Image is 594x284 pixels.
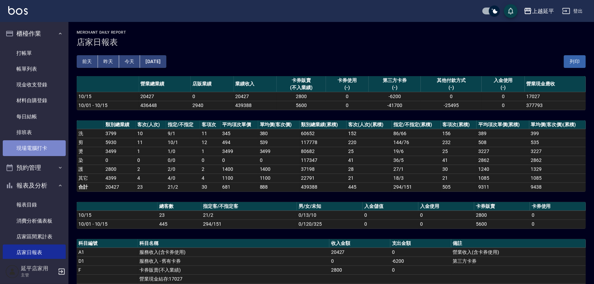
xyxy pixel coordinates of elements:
[200,165,221,174] td: 2
[329,248,390,257] td: 20427
[220,182,258,191] td: 681
[77,76,586,110] table: a dense table
[77,147,104,156] td: 燙
[418,220,474,228] td: 0
[297,220,363,228] td: 0/120/325
[392,147,441,156] td: 19 / 6
[138,257,329,265] td: 服務收入 - 舊有卡券
[77,211,157,220] td: 10/15
[136,174,166,182] td: 4
[3,229,66,245] a: 店家區間累計表
[258,120,300,129] th: 單均價(客次價)
[21,265,56,272] h5: 延平店家用
[77,37,586,47] h3: 店家日報表
[451,257,586,265] td: 第三方卡券
[3,213,66,229] a: 消費分析儀表板
[277,92,326,101] td: 2800
[418,202,474,211] th: 入金使用
[3,93,66,108] a: 材料自購登錄
[258,182,300,191] td: 888
[477,165,529,174] td: 1240
[530,220,586,228] td: 0
[529,156,586,165] td: 2862
[300,156,346,165] td: 117347
[300,147,346,156] td: 80682
[421,101,482,110] td: -25495
[140,55,166,68] button: [DATE]
[77,248,138,257] td: A1
[104,156,136,165] td: 0
[77,120,586,192] table: a dense table
[191,101,233,110] td: 2940
[77,92,139,101] td: 10/15
[564,55,586,68] button: 列印
[441,138,477,147] td: 232
[3,61,66,77] a: 帳單列表
[441,156,477,165] td: 41
[77,138,104,147] td: 剪
[392,165,441,174] td: 27 / 1
[21,272,56,278] p: 主管
[220,174,258,182] td: 1100
[200,129,221,138] td: 11
[139,92,191,101] td: 20427
[201,220,297,228] td: 294/151
[3,125,66,140] a: 排班表
[525,92,586,101] td: 17027
[483,77,523,84] div: 入金使用
[421,92,482,101] td: 0
[258,147,300,156] td: 3499
[200,138,221,147] td: 12
[201,202,297,211] th: 指定客/不指定客
[328,84,367,91] div: (-)
[529,120,586,129] th: 單均價(客次價)(累積)
[392,138,441,147] td: 144 / 76
[390,265,451,274] td: 0
[3,177,66,194] button: 報表及分析
[234,92,277,101] td: 20427
[77,101,139,110] td: 10/01 - 10/15
[77,239,138,248] th: 科目編號
[370,84,419,91] div: (-)
[363,202,418,211] th: 入金儲值
[3,140,66,156] a: 現場電腦打卡
[136,156,166,165] td: 0
[104,165,136,174] td: 2800
[390,248,451,257] td: 0
[166,129,200,138] td: 9 / 1
[77,202,586,229] table: a dense table
[166,147,200,156] td: 1 / 0
[477,156,529,165] td: 2862
[390,239,451,248] th: 支出金額
[482,92,525,101] td: 0
[104,129,136,138] td: 3799
[136,182,166,191] td: 23
[392,156,441,165] td: 36 / 5
[441,147,477,156] td: 25
[529,165,586,174] td: 1329
[346,174,392,182] td: 21
[77,30,586,35] h2: Merchant Daily Report
[3,245,66,260] a: 店家日報表
[346,129,392,138] td: 152
[200,120,221,129] th: 客項次
[258,174,300,182] td: 1100
[8,6,28,15] img: Logo
[530,202,586,211] th: 卡券使用
[346,182,392,191] td: 445
[157,202,201,211] th: 總客數
[138,239,329,248] th: 科目名稱
[258,156,300,165] td: 0
[3,25,66,43] button: 櫃檯作業
[77,174,104,182] td: 其它
[559,5,586,17] button: 登出
[136,147,166,156] td: 1
[363,211,418,220] td: 0
[200,156,221,165] td: 0
[77,220,157,228] td: 10/01 - 10/15
[104,147,136,156] td: 3499
[258,138,300,147] td: 539
[77,129,104,138] td: 洗
[166,174,200,182] td: 4 / 0
[191,76,233,92] th: 店販業績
